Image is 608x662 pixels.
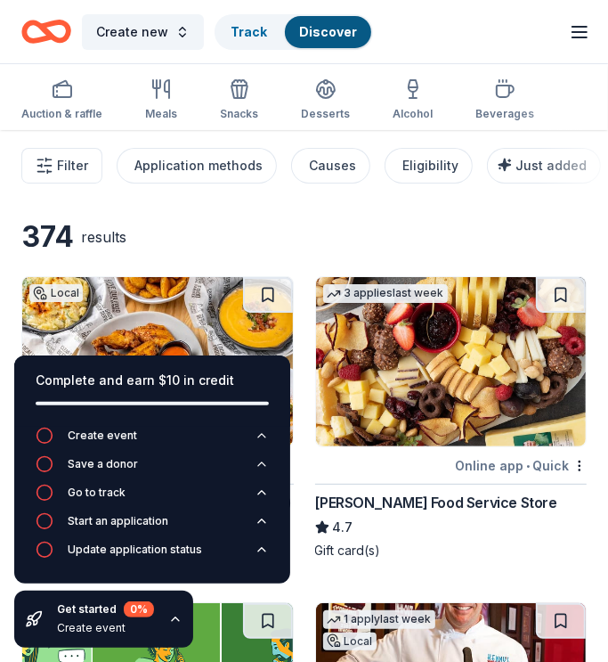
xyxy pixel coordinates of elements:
[315,276,588,560] a: Image for Gordon Food Service Store3 applieslast weekOnline app•Quick[PERSON_NAME] Food Service S...
[323,610,435,629] div: 1 apply last week
[36,427,269,455] button: Create event
[68,429,137,443] div: Create event
[220,107,258,121] div: Snacks
[231,24,267,39] a: Track
[29,284,83,302] div: Local
[21,276,294,560] a: Image for Chicken N Pickle (Grand Prairie)LocalOnline app•QuickChicken N Pickle ([GEOGRAPHIC_DATA...
[385,148,473,184] button: Eligibility
[323,284,448,303] div: 3 applies last week
[215,14,373,50] button: TrackDiscover
[291,148,370,184] button: Causes
[68,457,138,471] div: Save a donor
[299,24,357,39] a: Discover
[402,155,458,176] div: Eligibility
[57,155,88,176] span: Filter
[57,601,154,617] div: Get started
[36,484,269,512] button: Go to track
[145,71,177,130] button: Meals
[68,543,202,557] div: Update application status
[124,601,154,617] div: 0 %
[21,219,74,255] div: 374
[22,277,293,446] img: Image for Chicken N Pickle (Grand Prairie)
[323,633,377,650] div: Local
[315,492,557,513] div: [PERSON_NAME] Food Service Store
[515,158,587,173] span: Just added
[487,148,601,184] button: Just added
[475,107,534,121] div: Beverages
[220,71,258,130] button: Snacks
[82,14,204,50] button: Create new
[301,71,350,130] button: Desserts
[333,517,353,538] span: 4.7
[36,370,269,391] div: Complete and earn $10 in credit
[393,71,433,130] button: Alcohol
[36,512,269,541] button: Start an application
[21,71,102,130] button: Auction & raffle
[68,486,126,500] div: Go to track
[81,226,126,248] div: results
[36,541,269,569] button: Update application status
[134,155,263,176] div: Application methods
[393,107,433,121] div: Alcohol
[145,107,177,121] div: Meals
[475,71,534,130] button: Beverages
[21,148,102,184] button: Filter
[57,621,154,635] div: Create event
[455,454,587,477] div: Online app Quick
[36,455,269,484] button: Save a donor
[21,11,71,53] a: Home
[68,514,168,528] div: Start an application
[21,107,102,121] div: Auction & raffle
[301,107,350,121] div: Desserts
[316,277,587,446] img: Image for Gordon Food Service Store
[117,148,277,184] button: Application methods
[309,155,356,176] div: Causes
[315,542,588,560] div: Gift card(s)
[526,459,530,473] span: •
[96,21,168,43] span: Create new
